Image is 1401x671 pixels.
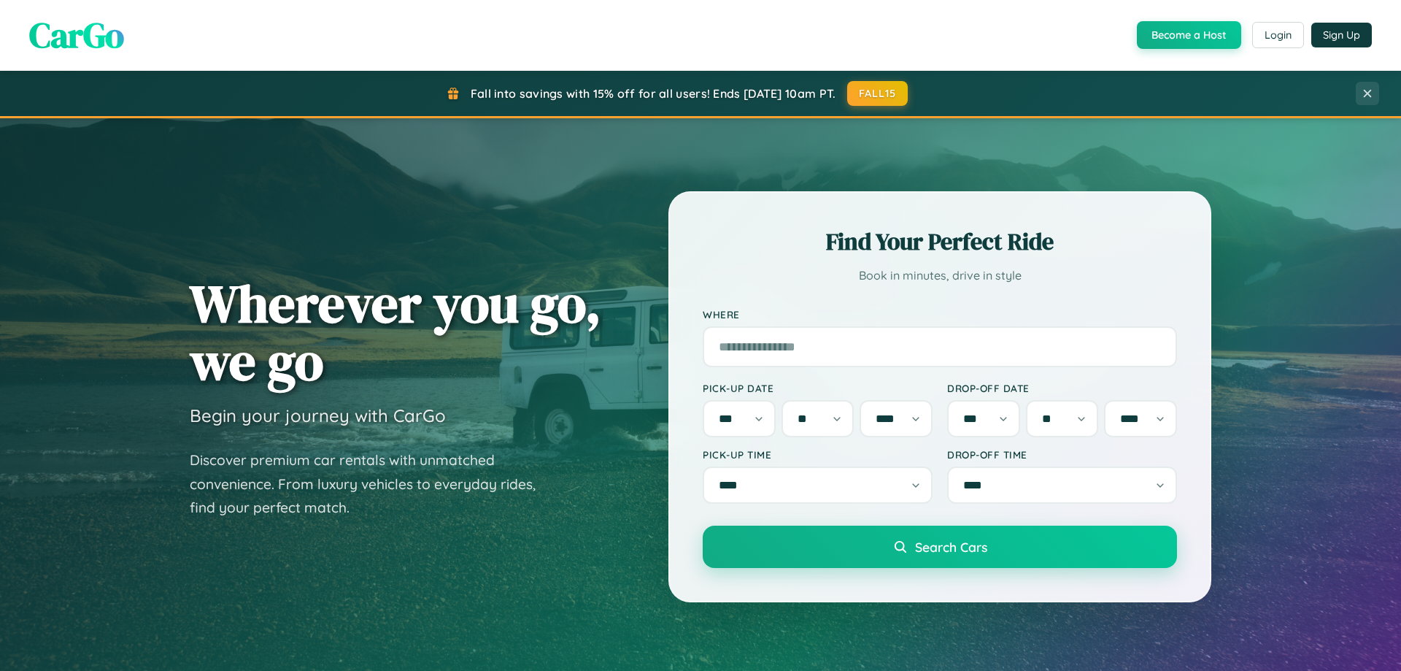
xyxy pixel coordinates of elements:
span: Fall into savings with 15% off for all users! Ends [DATE] 10am PT. [471,86,836,101]
h2: Find Your Perfect Ride [703,226,1177,258]
button: Sign Up [1311,23,1372,47]
label: Drop-off Time [947,448,1177,461]
p: Book in minutes, drive in style [703,265,1177,286]
span: Search Cars [915,539,987,555]
h1: Wherever you go, we go [190,275,601,390]
label: Pick-up Date [703,382,933,394]
span: CarGo [29,11,124,59]
button: FALL15 [847,81,908,106]
button: Search Cars [703,526,1177,568]
button: Login [1252,22,1304,48]
label: Drop-off Date [947,382,1177,394]
label: Where [703,308,1177,321]
h3: Begin your journey with CarGo [190,404,446,426]
p: Discover premium car rentals with unmatched convenience. From luxury vehicles to everyday rides, ... [190,448,555,520]
button: Become a Host [1137,21,1241,49]
label: Pick-up Time [703,448,933,461]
